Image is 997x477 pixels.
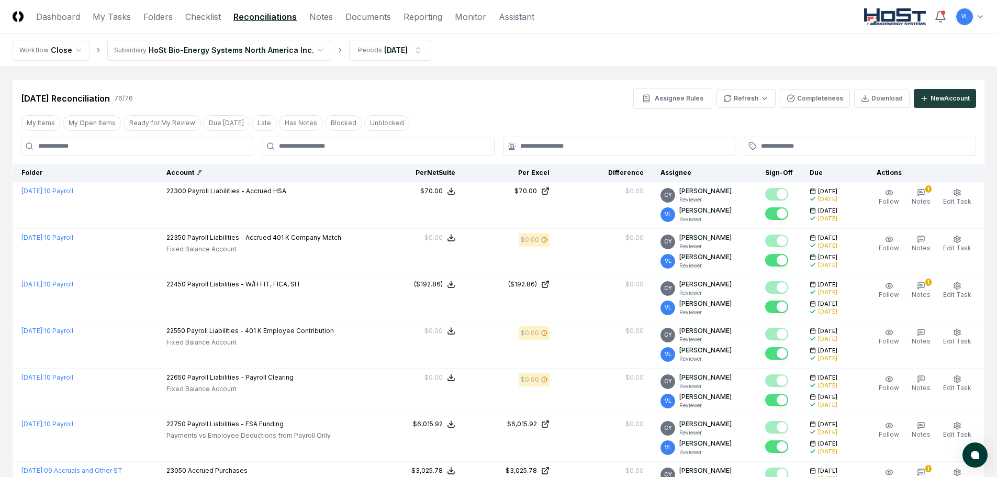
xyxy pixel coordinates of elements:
div: [DATE] [818,335,837,343]
div: $6,015.92 [413,419,443,429]
th: Difference [558,164,652,182]
button: VL [955,7,974,26]
div: Account [166,168,361,178]
span: Edit Task [943,337,971,345]
button: Has Notes [279,115,323,131]
span: VL [665,350,671,358]
div: [DATE] [818,215,837,223]
p: [PERSON_NAME] [679,373,732,382]
a: $70.00 [472,186,550,196]
div: New Account [931,94,970,103]
span: 22650 [166,373,186,381]
span: [DATE] [818,281,837,289]
a: [DATE]:10 Payroll [21,234,73,241]
p: Fixed Balance Account [166,338,334,347]
th: Per NetSuite [369,164,464,182]
div: Workflow [19,46,49,55]
button: Follow [877,326,901,348]
span: [DATE] [818,420,837,428]
button: Mark complete [765,394,788,406]
span: VL [665,257,671,265]
button: 1Notes [910,186,933,208]
button: Follow [877,233,901,255]
th: Sign-Off [757,164,801,182]
button: Mark complete [765,347,788,360]
p: [PERSON_NAME] [679,206,732,215]
button: Mark complete [765,254,788,267]
th: Per Excel [464,164,558,182]
span: 22750 [166,420,186,428]
a: $6,015.92 [472,419,550,429]
span: Follow [879,430,899,438]
div: [DATE] [818,242,837,250]
span: 22550 [166,327,185,335]
img: HoSt BioEnergy logo [864,8,926,25]
p: [PERSON_NAME] [679,392,732,402]
div: $70.00 [514,186,537,196]
button: $70.00 [420,186,455,196]
span: [DATE] [818,347,837,354]
button: Blocked [325,115,362,131]
button: Edit Task [941,280,973,302]
a: Reconciliations [233,10,297,23]
span: [DATE] : [21,280,44,288]
button: Unblocked [364,115,410,131]
p: Fixed Balance Account [166,245,341,254]
div: Subsidiary [114,46,147,55]
button: $0.00 [424,373,455,382]
div: $0.00 [424,326,443,336]
span: Edit Task [943,244,971,252]
div: $0.00 [625,326,644,336]
div: Periods [358,46,382,55]
span: Payroll Liabilities - Payroll Clearing [187,373,294,381]
div: $0.00 [625,233,644,242]
div: $3,025.78 [411,466,443,475]
div: [DATE] [818,448,837,456]
button: Late [252,115,277,131]
span: [DATE] : [21,187,44,195]
img: Logo [13,11,24,22]
button: Follow [877,186,901,208]
button: Mark complete [765,301,788,313]
button: atlas-launcher [962,442,988,468]
p: [PERSON_NAME] [679,439,732,448]
span: [DATE] [818,207,837,215]
div: [DATE] [818,354,837,362]
th: Folder [13,164,158,182]
p: Reviewer [679,448,732,456]
a: [DATE]:10 Payroll [21,280,73,288]
span: [DATE] : [21,234,44,241]
div: $0.00 [424,373,443,382]
a: [DATE]:10 Payroll [21,187,73,195]
span: VL [665,397,671,405]
p: Reviewer [679,308,732,316]
div: ($192.86) [414,280,443,289]
span: [DATE] [818,393,837,401]
p: Fixed Balance Account [166,384,294,394]
div: $0.00 [521,375,539,384]
span: 22450 [166,280,186,288]
div: $0.00 [625,419,644,429]
span: [DATE] [818,374,837,382]
a: Checklist [185,10,221,23]
p: Reviewer [679,382,732,390]
p: Reviewer [679,242,732,250]
p: [PERSON_NAME] [679,252,732,262]
button: Follow [877,419,901,441]
a: [DATE]:10 Payroll [21,373,73,381]
span: [DATE] : [21,467,44,474]
a: Reporting [404,10,442,23]
p: [PERSON_NAME] [679,466,732,475]
span: Notes [912,430,931,438]
button: $0.00 [424,233,455,242]
p: [PERSON_NAME] [679,419,732,429]
div: $3,025.78 [506,466,537,475]
button: Edit Task [941,326,973,348]
p: [PERSON_NAME] [679,299,732,308]
p: Reviewer [679,289,732,297]
span: Follow [879,337,899,345]
span: [DATE] : [21,327,44,335]
button: Mark complete [765,207,788,220]
div: $0.00 [521,235,539,245]
a: My Tasks [93,10,131,23]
